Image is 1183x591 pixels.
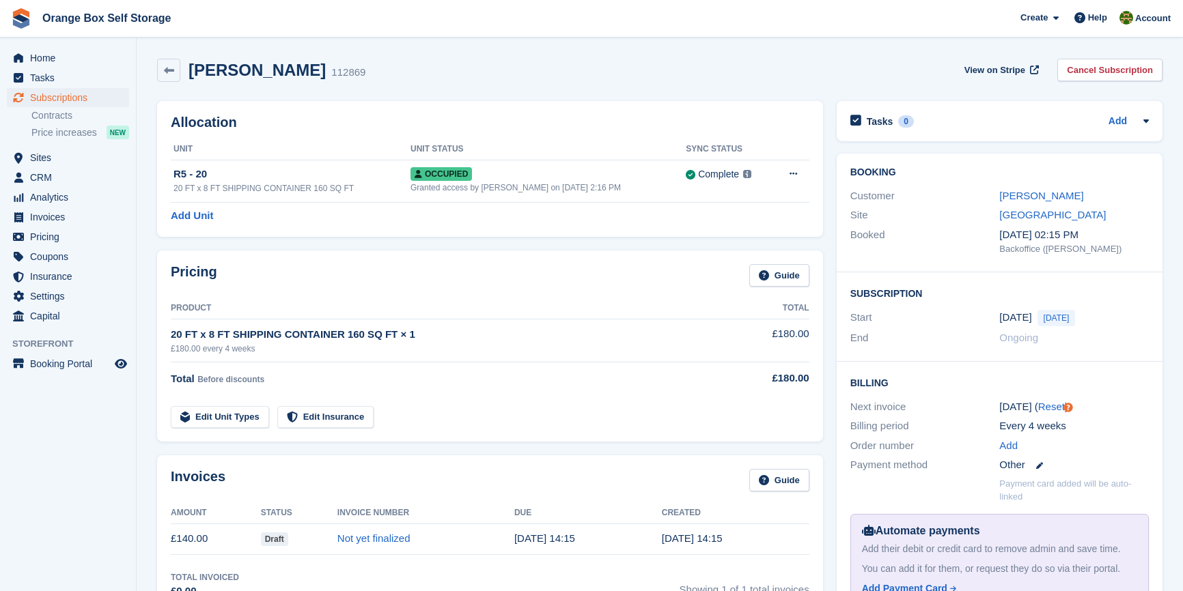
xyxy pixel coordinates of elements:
[171,139,410,160] th: Unit
[171,406,269,429] a: Edit Unit Types
[850,227,1000,256] div: Booked
[171,469,225,491] h2: Invoices
[749,469,809,491] a: Guide
[171,373,195,384] span: Total
[999,399,1149,415] div: [DATE] ( )
[1038,310,1076,326] span: [DATE]
[410,182,686,194] div: Granted access by [PERSON_NAME] on [DATE] 2:16 PM
[999,310,1031,326] time: 2025-10-07 00:00:00 UTC
[964,63,1025,77] span: View on Stripe
[7,354,129,373] a: menu
[999,477,1149,504] p: Payment card added will be auto-linked
[107,126,129,139] div: NEW
[850,286,1149,300] h2: Subscription
[30,168,112,187] span: CRM
[1020,11,1048,25] span: Create
[1062,401,1074,414] div: Tooltip anchor
[173,182,410,194] div: 20 FT x 8 FT SHIPPING CONTAINER 160 SQ FT
[7,148,129,167] a: menu
[171,502,261,524] th: Amount
[850,375,1149,389] h2: Billing
[30,267,112,286] span: Insurance
[725,371,809,386] div: £180.00
[514,532,575,544] time: 2025-10-08 13:15:28 UTC
[171,343,725,355] div: £180.00 every 4 weeks
[1109,114,1127,130] a: Add
[662,532,723,544] time: 2025-10-07 13:15:29 UTC
[197,375,264,384] span: Before discounts
[30,48,112,68] span: Home
[7,247,129,266] a: menu
[850,457,1000,473] div: Payment method
[7,88,129,107] a: menu
[331,65,365,81] div: 112869
[999,209,1106,220] a: [GEOGRAPHIC_DATA]
[850,310,1000,326] div: Start
[171,115,809,130] h2: Allocation
[189,61,326,79] h2: [PERSON_NAME]
[337,502,514,524] th: Invoice Number
[999,242,1149,256] div: Backoffice ([PERSON_NAME])
[31,125,129,140] a: Price increases NEW
[850,330,1000,346] div: End
[171,264,217,287] h2: Pricing
[7,306,129,326] a: menu
[898,115,914,128] div: 0
[1135,12,1171,25] span: Account
[30,148,112,167] span: Sites
[7,68,129,87] a: menu
[171,208,213,224] a: Add Unit
[850,207,1000,223] div: Site
[743,170,751,178] img: icon-info-grey-7440780725fd019a000dd9b08b2336e03edf1995a4989e88bcd33f0948082b44.svg
[171,327,725,343] div: 20 FT x 8 FT SHIPPING CONTAINER 160 SQ FT × 1
[862,523,1137,539] div: Automate payments
[959,59,1042,81] a: View on Stripe
[850,188,1000,204] div: Customer
[999,332,1038,343] span: Ongoing
[999,418,1149,434] div: Every 4 weeks
[850,399,1000,415] div: Next invoice
[113,356,129,372] a: Preview store
[7,227,129,246] a: menu
[171,298,725,319] th: Product
[725,319,809,362] td: £180.00
[171,571,239,583] div: Total Invoiced
[862,562,1137,576] div: You can add it for them, or request they do so via their portal.
[1038,401,1065,412] a: Reset
[999,457,1149,473] div: Other
[277,406,374,429] a: Edit Insurance
[7,168,129,187] a: menu
[514,502,662,524] th: Due
[662,502,809,524] th: Created
[7,207,129,227] a: menu
[31,109,129,122] a: Contracts
[171,523,261,554] td: £140.00
[11,8,31,29] img: stora-icon-8386f47178a22dfd0bd8f6a31ec36ba5ce8667c1dd55bd0f319d3a0aa187defe.svg
[12,337,136,351] span: Storefront
[698,167,739,182] div: Complete
[30,227,112,246] span: Pricing
[7,188,129,207] a: menu
[30,247,112,266] span: Coupons
[30,306,112,326] span: Capital
[7,287,129,306] a: menu
[30,88,112,107] span: Subscriptions
[999,438,1018,454] a: Add
[850,418,1000,434] div: Billing period
[31,126,97,139] span: Price increases
[1088,11,1107,25] span: Help
[7,48,129,68] a: menu
[173,167,410,182] div: R5 - 20
[725,298,809,319] th: Total
[686,139,772,160] th: Sync Status
[867,115,893,128] h2: Tasks
[37,7,177,29] a: Orange Box Self Storage
[749,264,809,287] a: Guide
[1119,11,1133,25] img: Sarah
[1057,59,1163,81] a: Cancel Subscription
[850,167,1149,178] h2: Booking
[30,287,112,306] span: Settings
[30,207,112,227] span: Invoices
[999,190,1083,201] a: [PERSON_NAME]
[30,188,112,207] span: Analytics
